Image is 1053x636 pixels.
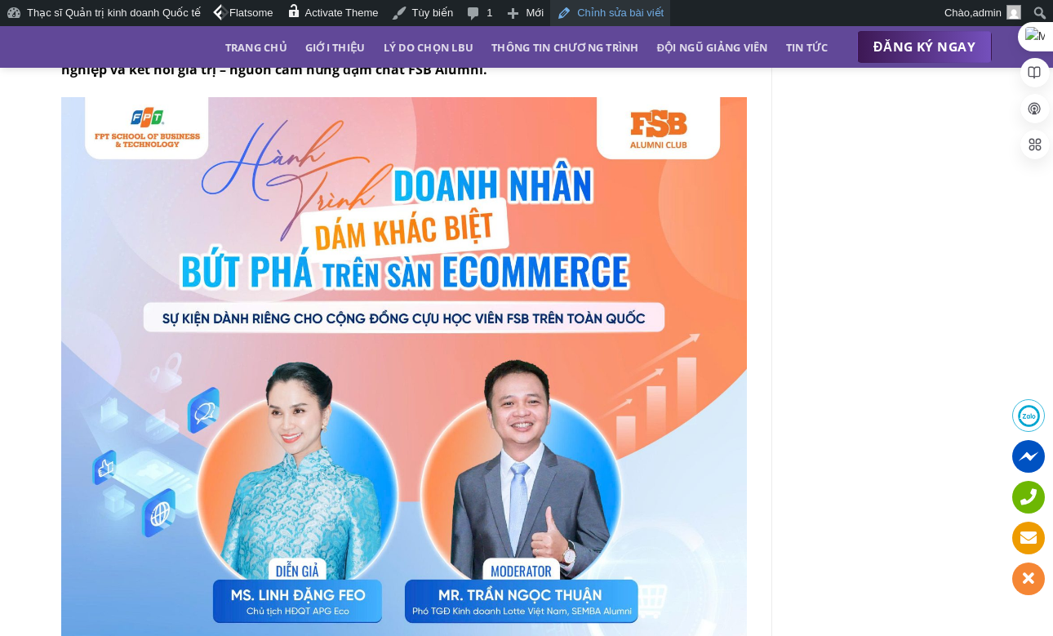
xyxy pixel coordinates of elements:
a: Giới thiệu [305,33,366,62]
strong: Alumni Talk trở lại với phiên bản Double Shot bùng nổ! Tháng 9 này, chương trình “đổ bộ” FSB [PER... [61,19,701,78]
a: Trang chủ [225,33,287,62]
a: Thông tin chương trình [491,33,639,62]
a: Tin tức [786,33,829,62]
a: ĐĂNG KÝ NGAY [857,31,992,64]
span: ĐĂNG KÝ NGAY [873,37,975,57]
a: Lý do chọn LBU [384,33,474,62]
span: admin [973,7,1002,19]
a: Đội ngũ giảng viên [657,33,768,62]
